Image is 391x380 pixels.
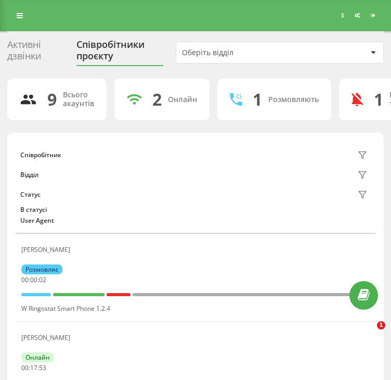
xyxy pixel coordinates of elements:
[21,264,62,274] div: Розмовляє
[30,363,37,372] span: 17
[39,363,46,372] span: 53
[20,191,41,198] div: Статус
[7,39,64,66] div: Активні дзвінки
[168,95,197,104] div: Онлайн
[268,95,319,104] div: Розмовляють
[356,321,381,346] iframe: Intercom live chat
[63,91,94,108] div: Всього акаунтів
[20,171,38,179] div: Відділ
[21,363,29,372] span: 00
[21,276,46,284] div: : :
[39,275,46,284] span: 02
[152,90,162,109] div: 2
[20,217,371,224] div: User Agent
[21,352,54,362] div: Онлайн
[21,304,110,313] span: W Ringostat Smart Phone 1.2.4
[30,275,37,284] span: 00
[20,206,371,213] div: В статусі
[21,246,73,254] div: [PERSON_NAME]
[253,90,262,109] div: 1
[21,364,46,372] div: : :
[76,39,163,66] div: Співробітники проєкту
[374,90,383,109] div: 1
[21,275,29,284] span: 00
[47,90,57,109] div: 9
[377,321,385,330] span: 1
[20,151,61,159] div: Співробітник
[182,48,306,57] div: Оберіть відділ
[21,334,73,341] div: [PERSON_NAME]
